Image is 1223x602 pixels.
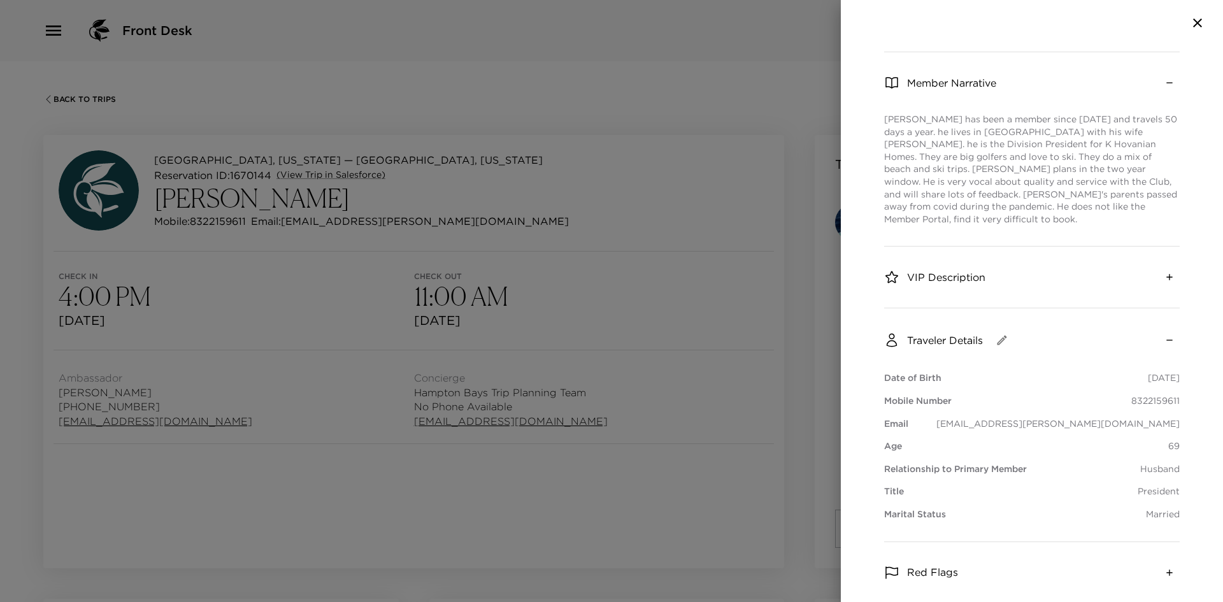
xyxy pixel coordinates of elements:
[1131,395,1180,408] p: 8322159611
[884,372,941,385] p: Date of Birth
[1168,440,1180,453] p: 69
[907,565,958,579] span: Red Flags
[1159,267,1180,287] button: expand
[1140,463,1180,476] p: Husband
[884,113,1180,226] p: [PERSON_NAME] has been a member since [DATE] and travels 50 days a year. he lives in [GEOGRAPHIC_...
[884,395,952,408] p: Mobile Number
[1146,508,1180,521] p: Married
[884,485,904,498] p: Title
[1159,73,1180,93] button: collapse
[1159,330,1180,350] button: collapse
[884,463,1027,476] p: Relationship to Primary Member
[907,333,983,347] span: Traveler Details
[907,76,996,90] span: Member Narrative
[884,418,908,431] p: Email
[1148,372,1180,385] p: [DATE]
[884,440,902,453] p: Age
[1159,563,1180,583] button: expand
[1138,485,1180,498] p: President
[936,418,1180,431] p: [EMAIL_ADDRESS][PERSON_NAME][DOMAIN_NAME]
[907,270,985,284] span: VIP Description
[884,508,946,521] p: Marital Status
